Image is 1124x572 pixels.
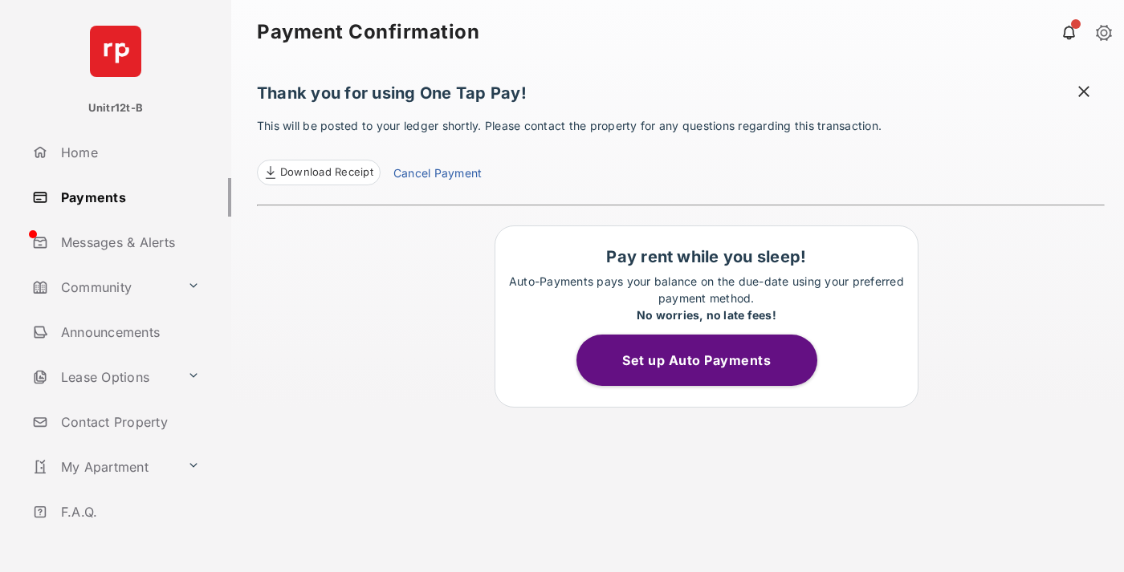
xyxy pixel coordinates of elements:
a: Download Receipt [257,160,381,185]
a: Home [26,133,231,172]
a: My Apartment [26,448,181,486]
a: Community [26,268,181,306]
strong: Payment Confirmation [257,22,479,42]
span: Download Receipt [280,164,373,181]
p: This will be posted to your ledger shortly. Please contact the property for any questions regardi... [257,117,1105,185]
a: Messages & Alerts [26,223,231,262]
img: svg+xml;base64,PHN2ZyB4bWxucz0iaHR0cDovL3d3dy53My5vcmcvMjAwMC9zdmciIHdpZHRoPSI2NCIgaGVpZ2h0PSI2NC... [90,26,141,77]
p: Unitr12t-B [88,100,143,116]
a: Announcements [26,313,231,351]
a: F.A.Q. [26,493,231,531]
h1: Pay rent while you sleep! [503,247,910,266]
button: Set up Auto Payments [576,335,817,386]
a: Contact Property [26,403,231,441]
p: Auto-Payments pays your balance on the due-date using your preferred payment method. [503,273,910,323]
a: Payments [26,178,231,217]
a: Lease Options [26,358,181,396]
a: Set up Auto Payments [576,352,837,368]
a: Cancel Payment [393,164,482,185]
div: No worries, no late fees! [503,306,910,323]
h1: Thank you for using One Tap Pay! [257,83,1105,111]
